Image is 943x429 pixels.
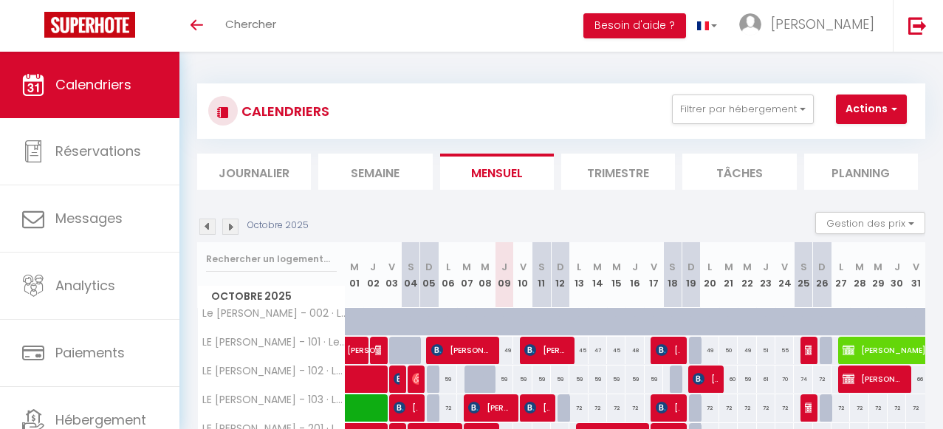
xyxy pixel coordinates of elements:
[908,16,927,35] img: logout
[513,365,532,393] div: 59
[632,260,638,274] abbr: J
[55,75,131,94] span: Calendriers
[532,242,551,308] th: 11
[340,337,358,365] a: [PERSON_NAME]
[520,260,527,274] abbr: V
[44,12,135,38] img: Super Booking
[557,260,564,274] abbr: D
[394,365,400,393] span: [PERSON_NAME]
[625,365,644,393] div: 59
[238,95,329,128] h3: CALENDRIERS
[719,337,738,364] div: 50
[607,242,625,308] th: 15
[431,336,493,364] span: [PERSON_NAME]
[589,337,607,364] div: 47
[412,365,418,393] span: [PERSON_NAME]
[719,394,738,422] div: 72
[656,394,680,422] span: [PERSON_NAME]
[813,365,831,393] div: 72
[805,394,811,422] span: [PERSON_NAME]
[775,394,794,422] div: 72
[843,365,904,393] span: [PERSON_NAME]
[569,242,588,308] th: 13
[906,394,925,422] div: 72
[763,260,769,274] abbr: J
[583,13,686,38] button: Besoin d'aide ?
[743,260,752,274] abbr: M
[663,242,682,308] th: 18
[495,242,513,308] th: 09
[551,242,569,308] th: 12
[719,242,738,308] th: 21
[569,394,588,422] div: 72
[589,394,607,422] div: 72
[375,336,381,364] span: [PERSON_NAME]
[687,260,695,274] abbr: D
[888,394,906,422] div: 72
[439,365,457,393] div: 59
[524,394,549,422] span: [PERSON_NAME]
[775,365,794,393] div: 70
[607,337,625,364] div: 45
[738,394,756,422] div: 72
[197,154,311,190] li: Journalier
[364,242,383,308] th: 02
[682,242,700,308] th: 19
[625,242,644,308] th: 16
[200,337,348,348] span: LE [PERSON_NAME] - 101 · Le [PERSON_NAME] - Studio T1 de charme
[347,329,381,357] span: [PERSON_NAME]
[538,260,545,274] abbr: S
[850,394,868,422] div: 72
[656,336,680,364] span: [PERSON_NAME]
[524,336,567,364] span: [PERSON_NAME]
[869,242,888,308] th: 29
[894,260,900,274] abbr: J
[645,365,663,393] div: 59
[645,242,663,308] th: 17
[383,242,401,308] th: 03
[513,242,532,308] th: 10
[906,365,925,393] div: 66
[775,337,794,364] div: 55
[625,337,644,364] div: 48
[247,219,309,233] p: Octobre 2025
[738,365,756,393] div: 59
[198,286,345,307] span: Octobre 2025
[446,260,450,274] abbr: L
[439,242,457,308] th: 06
[757,337,775,364] div: 51
[55,343,125,362] span: Paiements
[370,260,376,274] abbr: J
[350,260,359,274] abbr: M
[462,260,471,274] abbr: M
[55,209,123,227] span: Messages
[607,394,625,422] div: 72
[593,260,602,274] abbr: M
[739,13,761,35] img: ...
[612,260,621,274] abbr: M
[569,365,588,393] div: 59
[839,260,843,274] abbr: L
[805,336,811,364] span: [PERSON_NAME]
[831,394,850,422] div: 72
[724,260,733,274] abbr: M
[200,308,348,319] span: Le [PERSON_NAME] - 002 · Le [PERSON_NAME] - appartement avec [PERSON_NAME]
[55,276,115,295] span: Analytics
[757,394,775,422] div: 72
[420,242,439,308] th: 05
[707,260,712,274] abbr: L
[495,337,513,364] div: 49
[200,394,348,405] span: LE [PERSON_NAME] - 103 · Le [PERSON_NAME] ~ Appartement 103
[804,154,918,190] li: Planning
[757,365,775,393] div: 61
[738,337,756,364] div: 49
[682,154,796,190] li: Tâches
[501,260,507,274] abbr: J
[800,260,807,274] abbr: S
[200,365,348,377] span: LE [PERSON_NAME] - 102 · Le [PERSON_NAME] - Appartement T2 de charme
[855,260,864,274] abbr: M
[577,260,581,274] abbr: L
[794,242,812,308] th: 25
[781,260,788,274] abbr: V
[693,365,717,393] span: [PERSON_NAME]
